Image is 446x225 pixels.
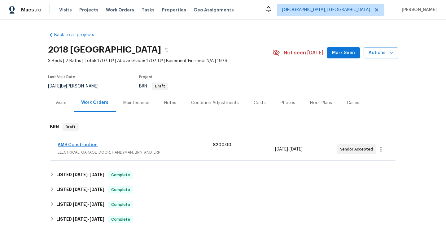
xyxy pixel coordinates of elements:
[48,83,106,90] div: by [PERSON_NAME]
[123,100,149,106] div: Maintenance
[56,201,104,208] h6: LISTED
[73,217,104,221] span: -
[90,202,104,206] span: [DATE]
[56,216,104,223] h6: LISTED
[109,216,133,223] span: Complete
[48,84,61,88] span: [DATE]
[153,84,168,88] span: Draft
[310,100,332,106] div: Floor Plans
[364,47,398,59] button: Actions
[275,146,303,152] span: -
[48,58,273,64] span: 3 Beds | 2 Baths | Total: 1707 ft² | Above Grade: 1707 ft² | Basement Finished: N/A | 1979
[139,84,168,88] span: BRN
[399,7,437,13] span: [PERSON_NAME]
[213,143,231,147] span: $200.00
[347,100,359,106] div: Cases
[21,7,42,13] span: Maestro
[142,8,155,12] span: Tasks
[73,187,88,192] span: [DATE]
[73,172,88,177] span: [DATE]
[73,187,104,192] span: -
[81,100,108,106] div: Work Orders
[290,147,303,151] span: [DATE]
[191,100,239,106] div: Condition Adjustments
[106,7,134,13] span: Work Orders
[73,172,104,177] span: -
[327,47,360,59] button: Mark Seen
[281,100,295,106] div: Photos
[48,32,107,38] a: Back to all projects
[73,202,88,206] span: [DATE]
[162,7,186,13] span: Properties
[48,75,75,79] span: Last Visit Date
[369,49,393,57] span: Actions
[282,7,370,13] span: [GEOGRAPHIC_DATA], [GEOGRAPHIC_DATA]
[161,44,172,55] button: Copy Address
[164,100,176,106] div: Notes
[109,187,133,193] span: Complete
[284,50,323,56] span: Not seen [DATE]
[63,124,78,130] span: Draft
[48,182,398,197] div: LISTED [DATE]-[DATE]Complete
[50,123,59,131] h6: BRN
[90,172,104,177] span: [DATE]
[73,202,104,206] span: -
[58,149,213,155] span: ELECTRICAL, GARAGE_DOOR, HANDYMAN, BRN_AND_LRR
[109,202,133,208] span: Complete
[90,217,104,221] span: [DATE]
[48,197,398,212] div: LISTED [DATE]-[DATE]Complete
[90,187,104,192] span: [DATE]
[48,117,398,137] div: BRN Draft
[79,7,98,13] span: Projects
[55,100,66,106] div: Visits
[139,75,153,79] span: Project
[56,171,104,179] h6: LISTED
[194,7,234,13] span: Geo Assignments
[48,168,398,182] div: LISTED [DATE]-[DATE]Complete
[275,147,288,151] span: [DATE]
[56,186,104,193] h6: LISTED
[58,143,98,147] a: AMS Construction
[340,146,375,152] span: Vendor Accepted
[332,49,355,57] span: Mark Seen
[59,7,72,13] span: Visits
[109,172,133,178] span: Complete
[73,217,88,221] span: [DATE]
[48,47,161,53] h2: 2018 [GEOGRAPHIC_DATA]
[254,100,266,106] div: Costs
